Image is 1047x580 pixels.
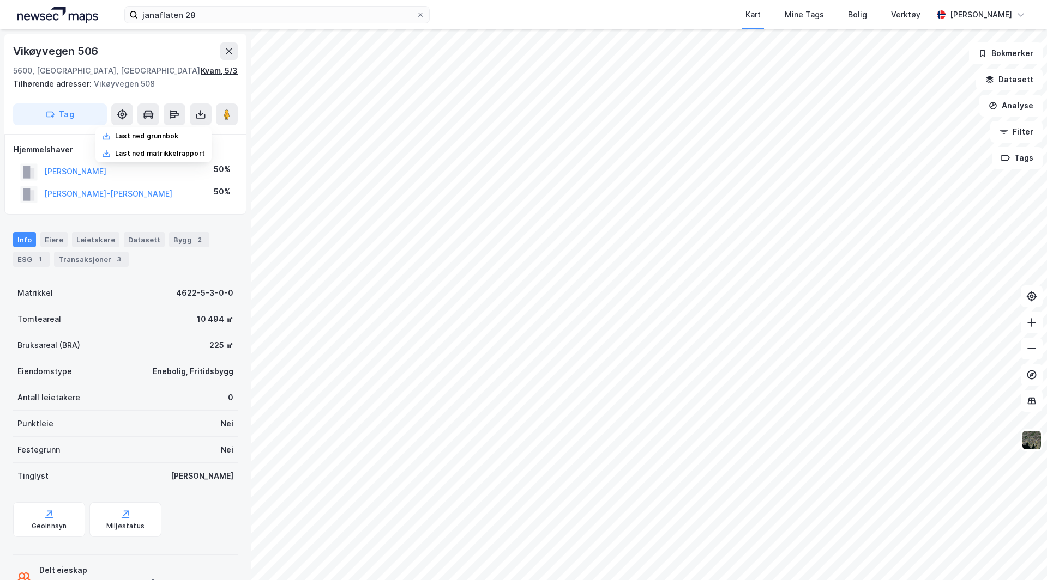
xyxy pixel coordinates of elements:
[14,143,237,156] div: Hjemmelshaver
[194,234,205,245] div: 2
[13,77,229,90] div: Vikøyvegen 508
[221,443,233,456] div: Nei
[106,522,145,530] div: Miljøstatus
[171,469,233,483] div: [PERSON_NAME]
[969,42,1043,64] button: Bokmerker
[197,313,233,326] div: 10 494 ㎡
[17,339,80,352] div: Bruksareal (BRA)
[976,69,1043,90] button: Datasett
[13,232,36,247] div: Info
[17,286,53,300] div: Matrikkel
[115,149,205,158] div: Last ned matrikkelrapport
[124,232,165,247] div: Datasett
[32,522,67,530] div: Geoinnsyn
[209,339,233,352] div: 225 ㎡
[891,8,920,21] div: Verktøy
[979,95,1043,117] button: Analyse
[153,365,233,378] div: Enebolig, Fritidsbygg
[17,417,53,430] div: Punktleie
[17,391,80,404] div: Antall leietakere
[990,121,1043,143] button: Filter
[17,443,60,456] div: Festegrunn
[113,254,124,265] div: 3
[17,469,49,483] div: Tinglyst
[39,564,182,577] div: Delt eieskap
[214,163,231,176] div: 50%
[115,132,178,141] div: Last ned grunnbok
[13,79,94,88] span: Tilhørende adresser:
[785,8,824,21] div: Mine Tags
[228,391,233,404] div: 0
[992,528,1047,580] div: Kontrollprogram for chat
[34,254,45,265] div: 1
[214,185,231,198] div: 50%
[745,8,761,21] div: Kart
[138,7,416,23] input: Søk på adresse, matrikkel, gårdeiere, leietakere eller personer
[72,232,119,247] div: Leietakere
[13,42,100,60] div: Vikøyvegen 506
[950,8,1012,21] div: [PERSON_NAME]
[40,232,68,247] div: Eiere
[992,147,1043,169] button: Tags
[169,232,209,247] div: Bygg
[992,528,1047,580] iframe: Chat Widget
[221,417,233,430] div: Nei
[13,103,107,125] button: Tag
[54,252,129,267] div: Transaksjoner
[17,313,61,326] div: Tomteareal
[201,64,238,77] div: Kvam, 5/3
[17,365,72,378] div: Eiendomstype
[848,8,867,21] div: Bolig
[13,64,200,77] div: 5600, [GEOGRAPHIC_DATA], [GEOGRAPHIC_DATA]
[176,286,233,300] div: 4622-5-3-0-0
[13,252,50,267] div: ESG
[1021,430,1042,450] img: 9k=
[17,7,98,23] img: logo.a4113a55bc3d86da70a041830d287a7e.svg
